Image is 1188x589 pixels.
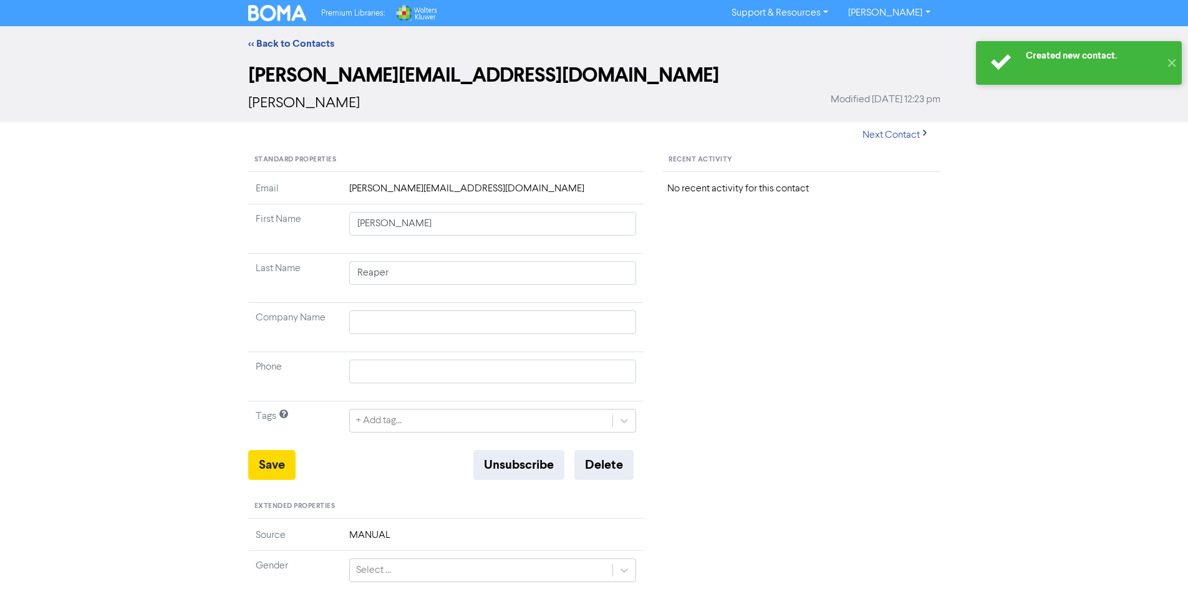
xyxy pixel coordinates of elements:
div: Recent Activity [662,148,940,172]
td: [PERSON_NAME][EMAIL_ADDRESS][DOMAIN_NAME] [342,181,644,204]
a: [PERSON_NAME] [838,3,940,23]
td: MANUAL [342,528,644,551]
a: << Back to Contacts [248,37,334,50]
div: Created new contact. [1026,49,1160,62]
button: Unsubscribe [473,450,564,480]
span: Premium Libraries: [321,9,385,17]
div: No recent activity for this contact [667,181,935,196]
td: Email [248,181,342,204]
iframe: Chat Widget [1126,529,1188,589]
div: Select ... [356,563,391,578]
td: Last Name [248,254,342,303]
div: Extended Properties [248,495,644,519]
span: Modified [DATE] 12:23 pm [831,92,940,107]
td: Source [248,528,342,551]
td: Phone [248,352,342,401]
td: Tags [248,401,342,451]
div: Standard Properties [248,148,644,172]
span: [PERSON_NAME] [248,96,360,111]
a: Support & Resources [722,3,838,23]
button: Next Contact [852,122,940,148]
button: Delete [574,450,634,480]
button: Save [248,450,296,480]
img: Wolters Kluwer [395,5,437,21]
div: + Add tag... [356,413,402,428]
td: First Name [248,204,342,254]
h2: [PERSON_NAME][EMAIL_ADDRESS][DOMAIN_NAME] [248,64,940,87]
img: BOMA Logo [248,5,307,21]
td: Company Name [248,303,342,352]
